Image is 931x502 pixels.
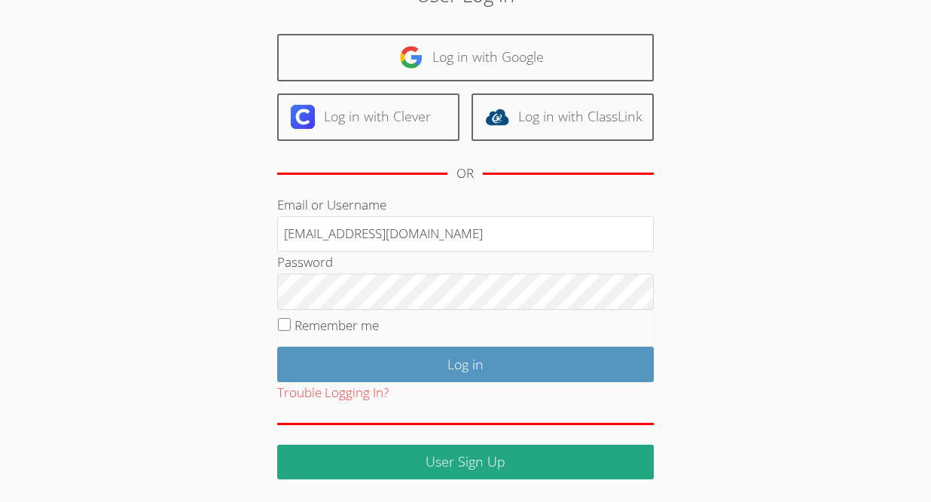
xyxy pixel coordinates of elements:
[277,347,654,382] input: Log in
[277,382,389,404] button: Trouble Logging In?
[399,45,423,69] img: google-logo-50288ca7cdecda66e5e0955fdab243c47b7ad437acaf1139b6f446037453330a.svg
[295,317,379,334] label: Remember me
[277,196,386,213] label: Email or Username
[291,105,315,129] img: clever-logo-6eab21bc6e7a338710f1a6ff85c0baf02591cd810cc4098c63d3a4b26e2feb20.svg
[472,93,654,141] a: Log in with ClassLink
[485,105,509,129] img: classlink-logo-d6bb404cc1216ec64c9a2012d9dc4662098be43eaf13dc465df04b49fa7ab582.svg
[277,445,654,480] a: User Sign Up
[456,163,474,185] div: OR
[277,93,459,141] a: Log in with Clever
[277,34,654,81] a: Log in with Google
[277,253,333,271] label: Password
